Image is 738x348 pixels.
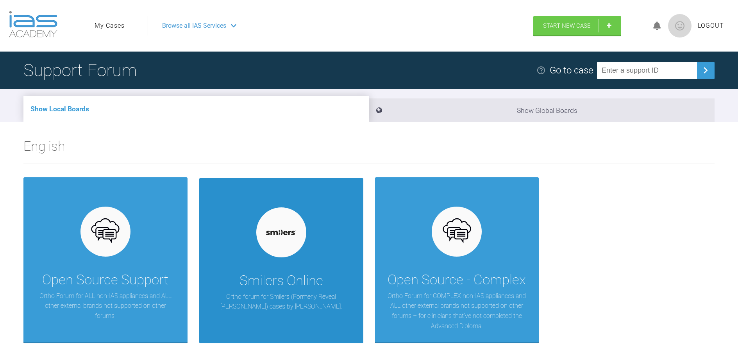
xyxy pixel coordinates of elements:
h1: Support Forum [23,57,137,84]
img: opensource.6e495855.svg [90,216,120,246]
img: profile.png [668,14,692,37]
li: Show Local Boards [23,96,369,122]
div: Open Source - Complex [388,269,526,291]
a: Logout [698,21,724,31]
div: Open Source Support [42,269,168,291]
li: Show Global Boards [369,98,715,122]
img: chevronRight.28bd32b0.svg [699,64,712,77]
img: smilers.ad3bdde1.svg [266,230,296,235]
h2: English [23,136,715,164]
a: My Cases [95,21,125,31]
div: Smilers Online [239,270,323,292]
input: Enter a support ID [597,62,697,79]
a: Open Source SupportOrtho Forum for ALL non-IAS appliances and ALL other external brands not suppo... [23,177,188,343]
span: Start New Case [543,22,591,29]
span: Browse all IAS Services [162,21,226,31]
div: Go to case [550,63,593,78]
img: opensource.6e495855.svg [442,216,472,246]
p: Ortho forum for Smilers (Formerly Reveal [PERSON_NAME]) cases by [PERSON_NAME]. [211,292,352,312]
img: help.e70b9f3d.svg [536,66,546,75]
img: logo-light.3e3ef733.png [9,11,57,37]
a: Start New Case [533,16,621,36]
p: Ortho Forum for ALL non-IAS appliances and ALL other external brands not supported on other forums. [35,291,176,321]
p: Ortho Forum for COMPLEX non-IAS appliances and ALL other external brands not supported on other f... [387,291,527,331]
a: Smilers OnlineOrtho forum for Smilers (Formerly Reveal [PERSON_NAME]) cases by [PERSON_NAME]. [199,177,363,343]
a: Open Source - ComplexOrtho Forum for COMPLEX non-IAS appliances and ALL other external brands not... [375,177,539,343]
